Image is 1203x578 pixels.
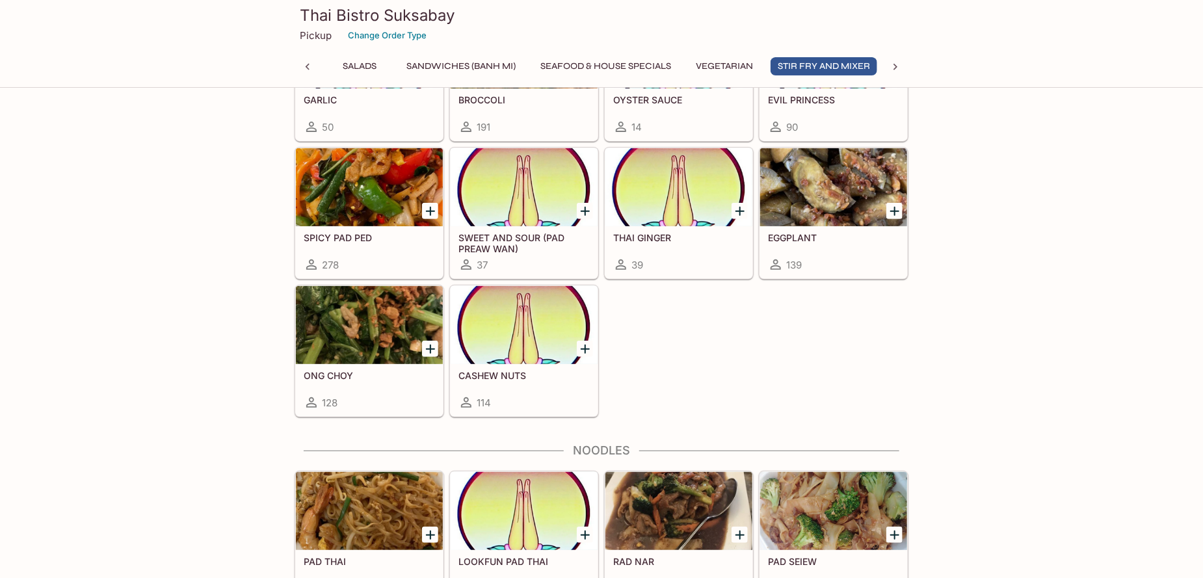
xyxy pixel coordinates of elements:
[300,5,903,25] h3: Thai Bistro Suksabay
[613,556,745,567] h5: RAD NAR
[613,232,745,243] h5: THAI GINGER
[771,57,877,75] button: Stir Fry and Mixer
[477,259,488,271] span: 37
[458,556,590,567] h5: LOOKFUN PAD THAI
[451,286,598,364] div: CASHEW NUTS
[422,527,438,543] button: Add PAD THAI
[458,94,590,105] h5: BROCCOLI
[458,232,590,254] h5: SWEET AND SOUR (PAD PREAW WAN)
[422,203,438,219] button: Add SPICY PAD PED
[296,10,443,88] div: GARLIC
[322,397,337,409] span: 128
[533,57,678,75] button: Seafood & House Specials
[458,370,590,381] h5: CASHEW NUTS
[732,527,748,543] button: Add RAD NAR
[296,148,443,226] div: SPICY PAD PED
[304,370,435,381] h5: ONG CHOY
[322,259,339,271] span: 278
[342,25,432,46] button: Change Order Type
[631,121,642,133] span: 14
[577,527,593,543] button: Add LOOKFUN PAD THAI
[295,443,908,458] h4: Noodles
[886,527,903,543] button: Add PAD SEIEW
[296,286,443,364] div: ONG CHOY
[477,397,491,409] span: 114
[760,148,907,226] div: EGGPLANT
[631,259,643,271] span: 39
[605,472,752,550] div: RAD NAR
[451,10,598,88] div: BROCCOLI
[605,10,752,88] div: OYSTER SAUCE
[886,203,903,219] button: Add EGGPLANT
[613,94,745,105] h5: OYSTER SAUCE
[304,94,435,105] h5: GARLIC
[399,57,523,75] button: Sandwiches (Banh Mi)
[450,148,598,279] a: SWEET AND SOUR (PAD PREAW WAN)37
[322,121,334,133] span: 50
[296,472,443,550] div: PAD THAI
[605,148,753,279] a: THAI GINGER39
[768,556,899,567] h5: PAD SEIEW
[689,57,760,75] button: Vegetarian
[451,472,598,550] div: LOOKFUN PAD THAI
[477,121,490,133] span: 191
[760,148,908,279] a: EGGPLANT139
[295,285,443,417] a: ONG CHOY128
[732,203,748,219] button: Add THAI GINGER
[300,29,332,42] p: Pickup
[295,148,443,279] a: SPICY PAD PED278
[786,259,802,271] span: 139
[422,341,438,357] button: Add ONG CHOY
[450,285,598,417] a: CASHEW NUTS114
[577,341,593,357] button: Add CASHEW NUTS
[760,472,907,550] div: PAD SEIEW
[304,232,435,243] h5: SPICY PAD PED
[451,148,598,226] div: SWEET AND SOUR (PAD PREAW WAN)
[605,148,752,226] div: THAI GINGER
[768,232,899,243] h5: EGGPLANT
[304,556,435,567] h5: PAD THAI
[786,121,798,133] span: 90
[768,94,899,105] h5: EVIL PRINCESS
[330,57,389,75] button: Salads
[577,203,593,219] button: Add SWEET AND SOUR (PAD PREAW WAN)
[760,10,907,88] div: EVIL PRINCESS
